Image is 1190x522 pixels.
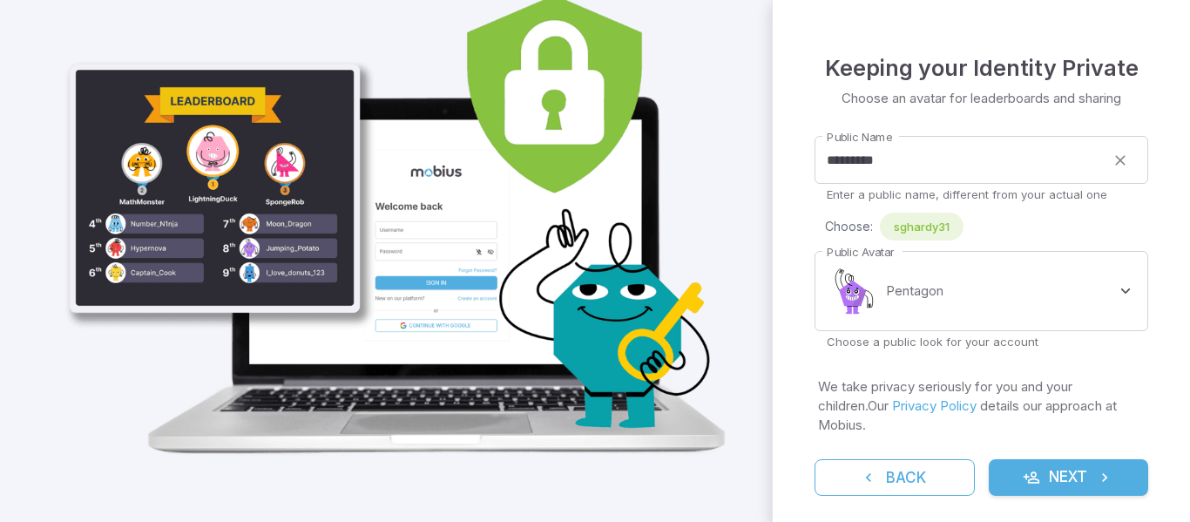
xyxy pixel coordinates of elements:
[827,265,879,317] img: pentagon.svg
[892,397,977,414] a: Privacy Policy
[886,281,943,301] p: Pentagon
[880,218,963,235] span: sghardy31
[818,377,1145,435] p: We take privacy seriously for you and your children. Our details our approach at Mobius.
[1105,145,1136,176] button: clear
[842,89,1121,108] p: Choose an avatar for leaderboards and sharing
[815,459,975,496] button: Back
[827,186,1136,202] p: Enter a public name, different from your actual one
[827,129,892,146] label: Public Name
[827,244,894,261] label: Public Avatar
[825,213,1148,241] div: Choose:
[825,51,1139,85] h4: Keeping your Identity Private
[880,213,963,241] div: sghardy31
[827,334,1136,349] p: Choose a public look for your account
[989,459,1149,496] button: Next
